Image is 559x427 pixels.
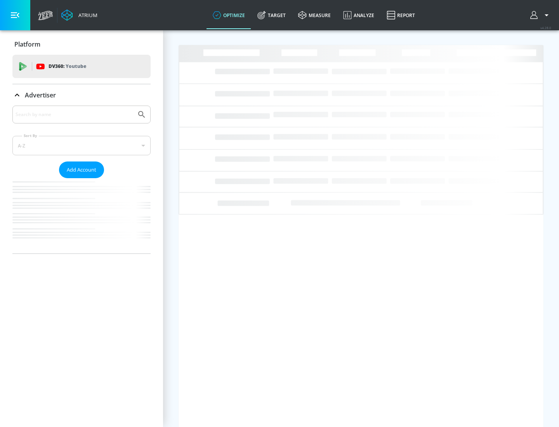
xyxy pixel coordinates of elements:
a: measure [292,1,337,29]
span: v 4.28.0 [540,26,551,30]
div: Platform [12,33,151,55]
a: Analyze [337,1,380,29]
div: Atrium [75,12,97,19]
div: Advertiser [12,106,151,253]
p: Advertiser [25,91,56,99]
nav: list of Advertiser [12,178,151,253]
p: Youtube [66,62,86,70]
a: Atrium [61,9,97,21]
p: Platform [14,40,40,49]
div: DV360: Youtube [12,55,151,78]
div: Advertiser [12,84,151,106]
input: Search by name [16,109,133,120]
a: Target [251,1,292,29]
button: Add Account [59,161,104,178]
p: DV360: [49,62,86,71]
span: Add Account [67,165,96,174]
div: A-Z [12,136,151,155]
label: Sort By [22,133,39,138]
a: optimize [207,1,251,29]
a: Report [380,1,421,29]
